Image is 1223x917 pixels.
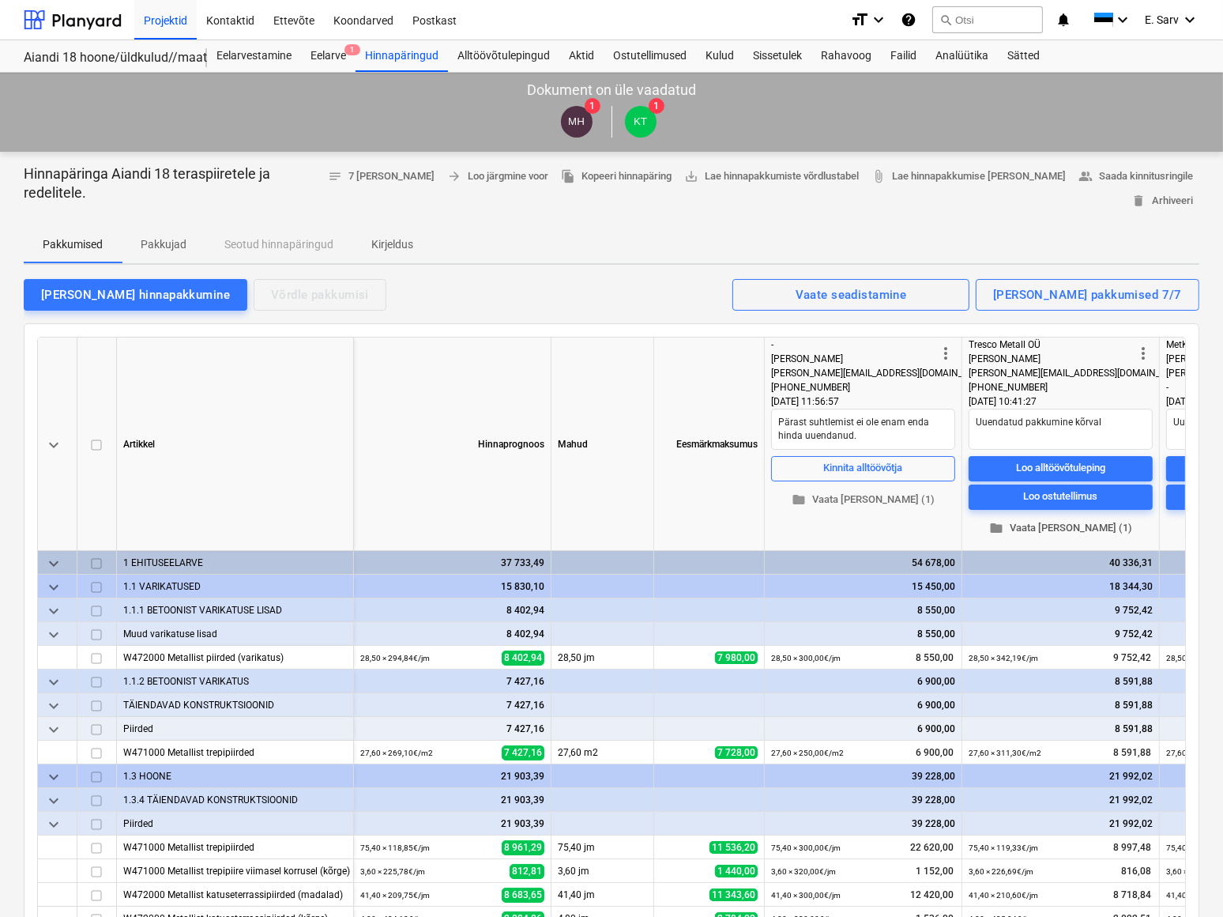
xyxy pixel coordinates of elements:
div: 8 591,88 [969,670,1153,693]
span: keyboard_arrow_down [44,673,63,692]
button: Vaata [PERSON_NAME] (1) [771,488,955,512]
small: 27,60 × 250,00€ / m2 [771,749,844,757]
div: 8 591,88 [969,693,1153,717]
a: Rahavoog [811,40,881,72]
div: 8 402,94 [360,622,544,646]
div: Muud varikatuse lisad [123,622,347,645]
span: 9 752,42 [1112,651,1153,665]
span: more_vert [936,344,955,363]
i: keyboard_arrow_down [869,10,888,29]
button: Vaate seadistamine [732,279,969,311]
span: keyboard_arrow_down [44,602,63,621]
div: 54 678,00 [771,551,955,575]
div: 39 228,00 [771,812,955,836]
div: 9 752,42 [969,598,1153,622]
i: format_size [850,10,869,29]
div: 21 903,39 [360,764,544,788]
div: Loo alltöövõtuleping [1016,460,1105,478]
span: 8 550,00 [914,651,955,665]
a: Ostutellimused [604,40,696,72]
small: 75,40 × 300,00€ / jm [771,843,841,852]
div: 37 733,49 [360,551,544,575]
small: 41,40 × 300,00€ / jm [771,891,841,900]
span: file_copy [561,169,575,183]
div: 6 900,00 [771,693,955,717]
span: [PERSON_NAME][EMAIL_ADDRESS][DOMAIN_NAME] [969,368,1189,379]
div: Piirded [123,717,347,740]
span: more_vert [1134,344,1153,363]
span: keyboard_arrow_down [44,720,63,739]
button: Saada kinnitusringile [1072,164,1199,189]
div: Aktid [559,40,604,72]
span: 8 997,48 [1112,841,1153,855]
span: 816,08 [1120,865,1153,878]
div: Artikkel [117,338,354,551]
small: 3,60 × 225,78€ / jm [360,867,425,876]
span: 1 [649,98,664,114]
div: [PERSON_NAME] [771,352,936,366]
div: 8 591,88 [969,717,1153,741]
a: Eelarvestamine [207,40,301,72]
span: folder [792,493,806,508]
span: Lae hinnapakkumiste võrdlustabel [684,168,859,186]
button: Loo järgmine voor [441,164,555,189]
iframe: Chat Widget [1144,841,1223,917]
span: people_alt [1078,169,1093,183]
button: Vaata [PERSON_NAME] (1) [969,516,1153,541]
div: W472000 Metallist piirded (varikatus) [123,646,347,669]
div: 15 830,10 [360,575,544,598]
span: Kopeeri hinnapäring [561,168,672,186]
div: [PERSON_NAME] hinnapakkumine [41,285,230,305]
button: Otsi [932,6,1043,33]
p: Dokument on üle vaadatud [527,81,696,100]
span: Vaata [PERSON_NAME] (1) [975,519,1146,538]
div: [PERSON_NAME] pakkumised 7/7 [993,285,1182,305]
div: [PHONE_NUMBER] [771,380,936,394]
span: Loo järgmine voor [447,168,548,186]
div: Klaus Treimann [625,106,657,138]
p: Pakkumised [43,236,103,253]
a: Lae hinnapakkumise [PERSON_NAME] [865,164,1072,189]
textarea: Uuendatud pakkumine kõrval [969,409,1153,450]
span: KT [634,115,647,127]
div: 75,40 jm [551,836,654,859]
span: 1 [585,98,600,114]
small: 28,50 × 294,84€ / jm [360,654,430,662]
span: notes [328,169,342,183]
a: Alltöövõtulepingud [448,40,559,72]
a: Hinnapäringud [356,40,448,72]
div: Sissetulek [743,40,811,72]
button: Kopeeri hinnapäring [555,164,678,189]
div: Loo ostutellimus [1024,489,1098,507]
span: keyboard_arrow_down [44,815,63,834]
div: 21 903,39 [360,812,544,836]
div: 18 344,30 [969,575,1153,598]
div: 7 427,16 [360,717,544,741]
small: 28,50 × 342,19€ / jm [969,654,1038,662]
div: 6 900,00 [771,670,955,693]
div: Failid [881,40,926,72]
span: 8 961,29 [502,840,544,855]
span: 11 343,60 [709,889,758,901]
div: Kulud [696,40,743,72]
div: [DATE] 10:41:27 [969,394,1153,409]
div: Eelarve [301,40,356,72]
small: 3,60 × 320,00€ / jm [771,867,836,876]
div: 1.3 HOONE [123,764,347,787]
div: 9 752,42 [969,622,1153,646]
div: 8 550,00 [771,622,955,646]
span: 1 [344,44,360,55]
div: 21 903,39 [360,788,544,812]
div: W472000 Metallist katuseterrassipiirded (madalad) [123,883,347,906]
div: 1.1.1 BETOONIST VARIKATUSE LISAD [123,598,347,621]
div: 8 402,94 [360,598,544,622]
div: Sätted [998,40,1049,72]
textarea: Pärast suhtlemist ei ole enam enda hinda uuendanud. [771,409,955,450]
span: Vaata [PERSON_NAME] (1) [777,491,949,509]
div: 1.1 VARIKATUSED [123,575,347,598]
a: Analüütika [926,40,998,72]
div: Hinnaprognoos [354,338,551,551]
